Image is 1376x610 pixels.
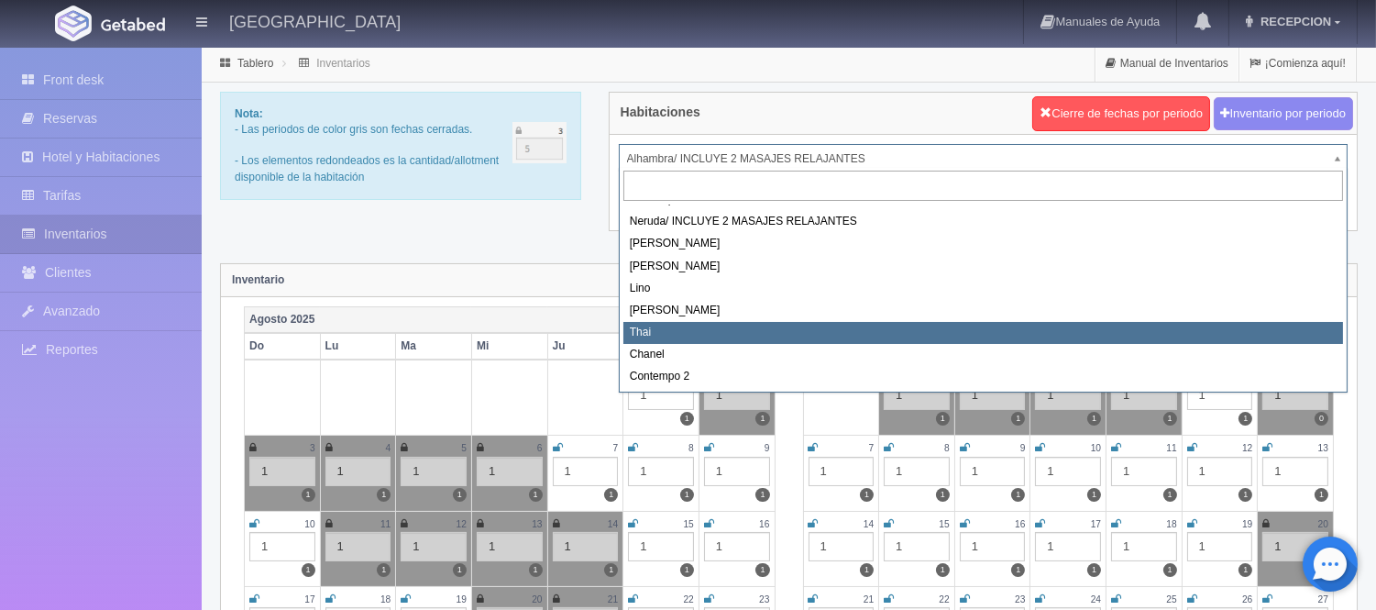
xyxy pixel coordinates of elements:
div: Chanel [623,344,1343,366]
div: [PERSON_NAME] [623,233,1343,255]
div: Neruda/ INCLUYE 2 MASAJES RELAJANTES [623,211,1343,233]
div: [PERSON_NAME] [623,256,1343,278]
div: Thai [623,322,1343,344]
div: [PERSON_NAME] [623,300,1343,322]
div: Contempo 2 [623,366,1343,388]
div: Lino [623,278,1343,300]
